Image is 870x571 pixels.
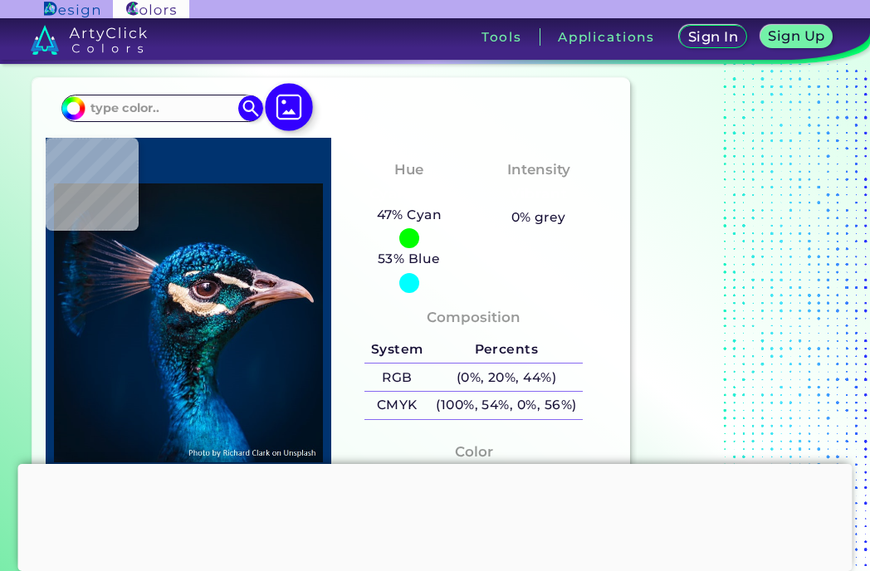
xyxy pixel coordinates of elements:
[429,336,583,364] h5: Percents
[370,204,448,226] h5: 47% Cyan
[364,392,429,419] h5: CMYK
[31,25,148,55] img: logo_artyclick_colors_white.svg
[238,95,263,120] img: icon search
[511,207,566,228] h5: 0% grey
[54,146,323,499] img: img_pavlin.jpg
[18,464,853,567] iframe: Advertisement
[558,31,655,43] h3: Applications
[481,31,522,43] h3: Tools
[762,26,831,48] a: Sign Up
[689,31,736,44] h5: Sign In
[362,184,456,204] h3: Cyan-Blue
[371,248,447,270] h5: 53% Blue
[364,336,429,364] h5: System
[507,158,570,182] h4: Intensity
[364,364,429,391] h5: RGB
[681,26,745,48] a: Sign In
[455,440,493,464] h4: Color
[429,364,583,391] h5: (0%, 20%, 44%)
[502,184,574,204] h3: Vibrant
[770,30,824,43] h5: Sign Up
[44,2,100,17] img: ArtyClick Design logo
[429,392,583,419] h5: (100%, 54%, 0%, 56%)
[427,305,521,329] h4: Composition
[637,40,844,528] iframe: Advertisement
[394,158,423,182] h4: Hue
[85,97,239,120] input: type color..
[265,83,313,131] img: icon picture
